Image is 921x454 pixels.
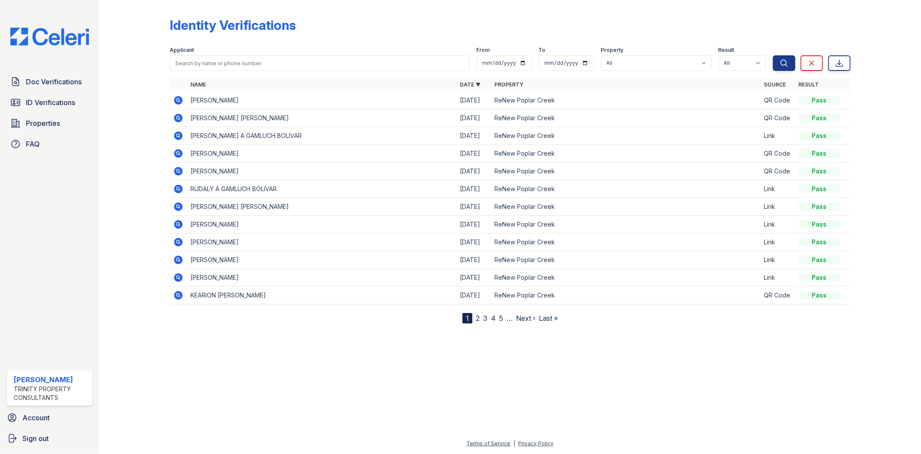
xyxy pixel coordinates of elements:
div: Pass [799,167,840,176]
a: Doc Verifications [7,73,92,90]
input: Search by name or phone number [170,55,469,71]
div: 1 [462,313,472,323]
td: [PERSON_NAME] A GAMLUCH BOLIVAR [187,127,456,145]
label: Result [718,47,734,54]
td: Link [761,127,795,145]
td: [PERSON_NAME] [187,269,456,287]
a: Name [190,81,206,88]
a: Privacy Policy [519,440,554,447]
span: ID Verifications [26,97,75,108]
td: Link [761,251,795,269]
td: ReNew Poplar Creek [491,92,761,109]
td: QR Code [761,109,795,127]
td: [PERSON_NAME] [187,145,456,163]
a: 3 [483,314,487,323]
td: ReNew Poplar Creek [491,145,761,163]
a: Result [799,81,819,88]
td: ReNew Poplar Creek [491,233,761,251]
td: [DATE] [457,92,491,109]
td: Link [761,233,795,251]
a: Properties [7,115,92,132]
td: ReNew Poplar Creek [491,287,761,304]
label: Property [601,47,624,54]
td: QR Code [761,145,795,163]
td: Link [761,198,795,216]
a: Next › [516,314,535,323]
div: Pass [799,238,840,246]
a: 5 [499,314,503,323]
td: [PERSON_NAME] [187,216,456,233]
a: Terms of Service [467,440,511,447]
td: QR Code [761,92,795,109]
label: From [477,47,490,54]
div: Pass [799,220,840,229]
td: ReNew Poplar Creek [491,216,761,233]
div: Trinity Property Consultants [14,385,89,402]
td: ReNew Poplar Creek [491,269,761,287]
td: Link [761,180,795,198]
div: [PERSON_NAME] [14,374,89,385]
div: Pass [799,185,840,193]
td: [DATE] [457,216,491,233]
a: Property [495,81,524,88]
span: … [506,313,513,323]
label: Applicant [170,47,194,54]
td: [DATE] [457,287,491,304]
img: CE_Logo_Blue-a8612792a0a2168367f1c8372b55b34899dd931a85d93a1a3d3e32e68fde9ad4.png [3,28,96,45]
label: To [539,47,546,54]
span: Account [22,412,50,423]
a: Sign out [3,430,96,447]
td: KEARION [PERSON_NAME] [187,287,456,304]
td: [PERSON_NAME] [187,92,456,109]
span: Properties [26,118,60,128]
div: Pass [799,96,840,105]
td: ReNew Poplar Creek [491,109,761,127]
div: Identity Verifications [170,17,296,33]
div: | [514,440,516,447]
a: 2 [476,314,480,323]
a: 4 [491,314,496,323]
td: [PERSON_NAME] [187,251,456,269]
div: Pass [799,131,840,140]
td: [PERSON_NAME] [PERSON_NAME] [187,109,456,127]
td: [DATE] [457,163,491,180]
td: [DATE] [457,109,491,127]
td: [DATE] [457,233,491,251]
td: QR Code [761,287,795,304]
td: ReNew Poplar Creek [491,251,761,269]
td: ReNew Poplar Creek [491,163,761,180]
div: Pass [799,149,840,158]
td: [DATE] [457,180,491,198]
div: Pass [799,114,840,122]
td: ReNew Poplar Creek [491,198,761,216]
a: FAQ [7,135,92,153]
td: [PERSON_NAME] [187,233,456,251]
span: FAQ [26,139,40,149]
a: Account [3,409,96,426]
td: [PERSON_NAME] [PERSON_NAME] [187,198,456,216]
td: ReNew Poplar Creek [491,127,761,145]
a: Source [764,81,786,88]
div: Pass [799,273,840,282]
div: Pass [799,291,840,300]
span: Sign out [22,433,49,444]
td: Link [761,269,795,287]
td: [DATE] [457,269,491,287]
td: [DATE] [457,198,491,216]
a: ID Verifications [7,94,92,111]
td: [DATE] [457,145,491,163]
div: Pass [799,256,840,264]
a: Date ▼ [460,81,481,88]
td: [DATE] [457,251,491,269]
td: ReNew Poplar Creek [491,180,761,198]
div: Pass [799,202,840,211]
td: Link [761,216,795,233]
td: QR Code [761,163,795,180]
td: [DATE] [457,127,491,145]
td: [PERSON_NAME] [187,163,456,180]
td: RUDALY A GAMLUCH BOLIVAR [187,180,456,198]
a: Last » [539,314,558,323]
span: Doc Verifications [26,77,82,87]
